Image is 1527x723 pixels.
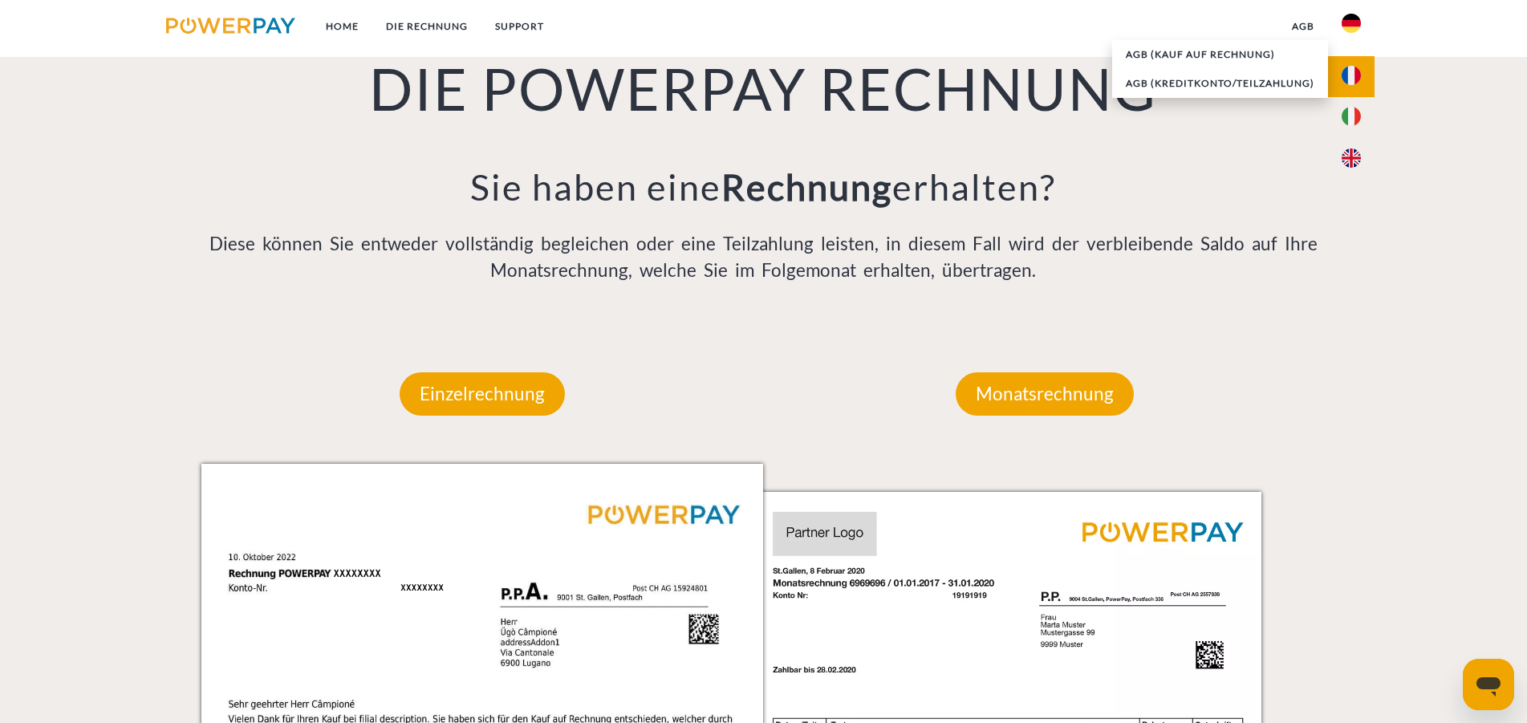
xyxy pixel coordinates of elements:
a: AGB (Kauf auf Rechnung) [1112,40,1328,69]
img: fr [1342,66,1361,85]
p: Diese können Sie entweder vollständig begleichen oder eine Teilzahlung leisten, in diesem Fall wi... [201,230,1326,285]
img: de [1342,14,1361,33]
p: Einzelrechnung [400,372,565,416]
a: DIE RECHNUNG [372,12,481,41]
a: Home [312,12,372,41]
a: AGB (Kreditkonto/Teilzahlung) [1112,69,1328,98]
p: Monatsrechnung [956,372,1134,416]
img: en [1342,148,1361,168]
iframe: Schaltfläche zum Öffnen des Messaging-Fensters [1463,659,1514,710]
img: logo-powerpay.svg [166,18,295,34]
a: agb [1278,12,1328,41]
h1: DIE POWERPAY RECHNUNG [201,52,1326,124]
a: SUPPORT [481,12,558,41]
h3: Sie haben eine erhalten? [201,165,1326,209]
b: Rechnung [721,165,892,209]
img: it [1342,107,1361,126]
